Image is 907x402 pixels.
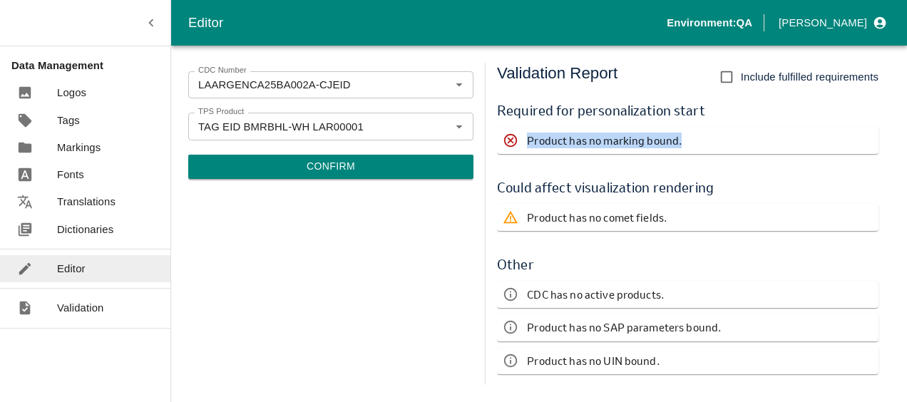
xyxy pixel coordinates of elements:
p: Translations [57,194,116,210]
p: Data Management [11,58,170,73]
p: Dictionaries [57,222,113,237]
p: Logos [57,85,86,100]
p: Product has no comet fields. [527,210,667,225]
div: Editor [188,12,667,33]
p: Product has no UIN bound. [527,353,659,368]
h6: Could affect visualization rendering [497,177,878,198]
p: Fonts [57,167,84,182]
label: TPS Product [198,106,244,118]
h5: Validation Report [497,63,618,91]
button: Open [450,76,468,94]
p: [PERSON_NAME] [779,15,867,31]
p: Product has no marking bound. [527,133,682,148]
p: Markings [57,140,101,155]
p: Environment: QA [667,15,752,31]
p: Validation [57,300,104,316]
h6: Required for personalization start [497,100,878,121]
p: Product has no SAP parameters bound. [527,319,721,335]
h6: Other [497,254,878,275]
p: CDC has no active products. [527,287,664,302]
p: Tags [57,113,80,128]
p: Editor [57,261,86,277]
button: profile [773,11,890,35]
span: Include fulfilled requirements [741,69,878,85]
label: CDC Number [198,65,247,76]
button: Confirm [188,155,473,179]
button: Open [450,117,468,135]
